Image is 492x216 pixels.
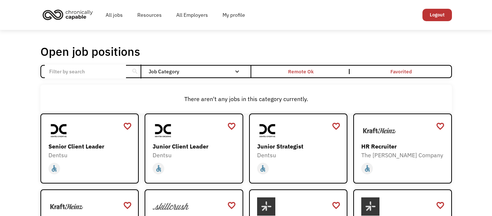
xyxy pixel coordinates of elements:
a: Resources [130,3,169,27]
a: The Kraft Heinz CompanyHR RecruiterThe [PERSON_NAME] Companyaccessible [353,113,452,184]
a: favorite_border [227,121,236,132]
a: My profile [215,3,252,27]
div: Junior Client Leader [153,142,237,151]
a: Favorited [351,66,451,77]
a: All Employers [169,3,215,27]
div: accessible [363,163,371,174]
div: Dentsu [257,151,342,159]
img: Dentsu [48,121,70,140]
a: All jobs [98,3,130,27]
a: favorite_border [332,200,341,211]
img: Chronically Capable logo [40,7,95,23]
a: favorite_border [227,200,236,211]
a: DentsuJunior StrategistDentsuaccessible [249,113,348,184]
div: There aren't any jobs in this category currently. [44,94,448,103]
div: HR Recruiter [361,142,446,151]
a: favorite_border [123,200,132,211]
a: favorite_border [436,200,445,211]
h1: Open job positions [40,44,140,59]
img: The Kraft Heinz Company [361,121,398,140]
div: accessible [155,163,162,174]
div: accessible [50,163,58,174]
a: DentsuJunior Client LeaderDentsuaccessible [145,113,243,184]
div: Dentsu [153,151,237,159]
div: accessible [259,163,267,174]
a: favorite_border [123,121,132,132]
div: search [131,66,138,77]
a: favorite_border [332,121,341,132]
div: Senior Client Leader [48,142,133,151]
div: The [PERSON_NAME] Company [361,151,446,159]
img: Skillcrush [153,197,189,216]
div: Dentsu [48,151,133,159]
img: Dentsu [153,121,174,140]
div: Junior Strategist [257,142,342,151]
a: favorite_border [436,121,445,132]
img: Chronius Health [257,197,275,216]
img: The Kraft Heinz Company [48,197,85,216]
input: Filter by search [45,65,126,78]
div: Remote Ok [288,67,314,76]
img: Chronius Health [361,197,379,216]
a: Logout [422,9,452,21]
a: Remote Ok [251,66,351,77]
div: Job Category [149,69,247,74]
img: Dentsu [257,121,278,140]
a: DentsuSenior Client LeaderDentsuaccessible [40,113,139,184]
